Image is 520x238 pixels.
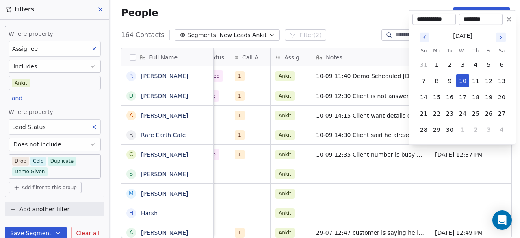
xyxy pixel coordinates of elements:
button: 8 [430,74,443,87]
button: 23 [443,107,456,120]
button: Go to next month [495,32,507,43]
button: 5 [482,58,495,71]
th: Monday [430,47,443,55]
button: 25 [469,107,482,120]
button: 3 [456,58,469,71]
th: Friday [482,47,495,55]
button: 15 [430,91,443,104]
button: 1 [456,123,469,136]
button: Go to previous month [419,32,430,43]
button: 2 [469,123,482,136]
button: 16 [443,91,456,104]
button: 1 [430,58,443,71]
button: 14 [417,91,430,104]
button: 27 [495,107,508,120]
th: Thursday [469,47,482,55]
th: Sunday [417,47,430,55]
th: Wednesday [456,47,469,55]
div: [DATE] [453,32,472,40]
th: Tuesday [443,47,456,55]
button: 20 [495,91,508,104]
button: 22 [430,107,443,120]
button: 13 [495,74,508,87]
th: Saturday [495,47,508,55]
button: 6 [495,58,508,71]
button: 26 [482,107,495,120]
button: 4 [495,123,508,136]
button: 12 [482,74,495,87]
button: 10 [456,74,469,87]
button: 7 [417,74,430,87]
button: 17 [456,91,469,104]
button: 24 [456,107,469,120]
button: 28 [417,123,430,136]
button: 2 [443,58,456,71]
button: 18 [469,91,482,104]
button: 21 [417,107,430,120]
button: 11 [469,74,482,87]
button: 29 [430,123,443,136]
button: 31 [417,58,430,71]
button: 19 [482,91,495,104]
button: 9 [443,74,456,87]
button: 4 [469,58,482,71]
button: 3 [482,123,495,136]
button: 30 [443,123,456,136]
